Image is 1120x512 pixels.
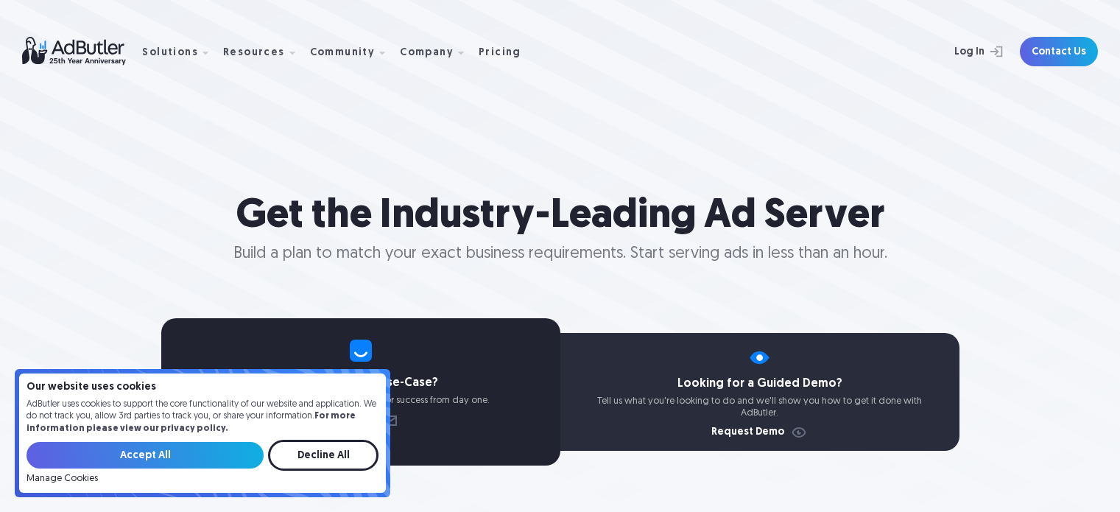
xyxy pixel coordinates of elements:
input: Accept All [27,442,264,469]
p: AdButler uses cookies to support the core functionality of our website and application. We do not... [27,399,378,435]
a: Manage Cookies [27,474,98,484]
div: Solutions [142,48,198,58]
h4: Our website uses cookies [27,382,378,393]
h4: Looking for a Guided Demo? [560,378,959,390]
div: Solutions [142,29,220,75]
div: Community [310,29,398,75]
a: Log In [915,37,1011,66]
div: Company [400,29,476,75]
form: Email Form [27,440,378,484]
p: Tell us what you're looking to do and we'll show you how to get it done with AdButler. [560,396,959,418]
div: Resources [223,48,285,58]
div: Company [400,48,454,58]
div: Community [310,48,376,58]
div: Resources [223,29,307,75]
a: Pricing [479,45,533,58]
a: Contact Us [1020,37,1098,66]
div: Pricing [479,48,521,58]
a: Request Demo [711,427,808,438]
input: Decline All [268,440,378,471]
